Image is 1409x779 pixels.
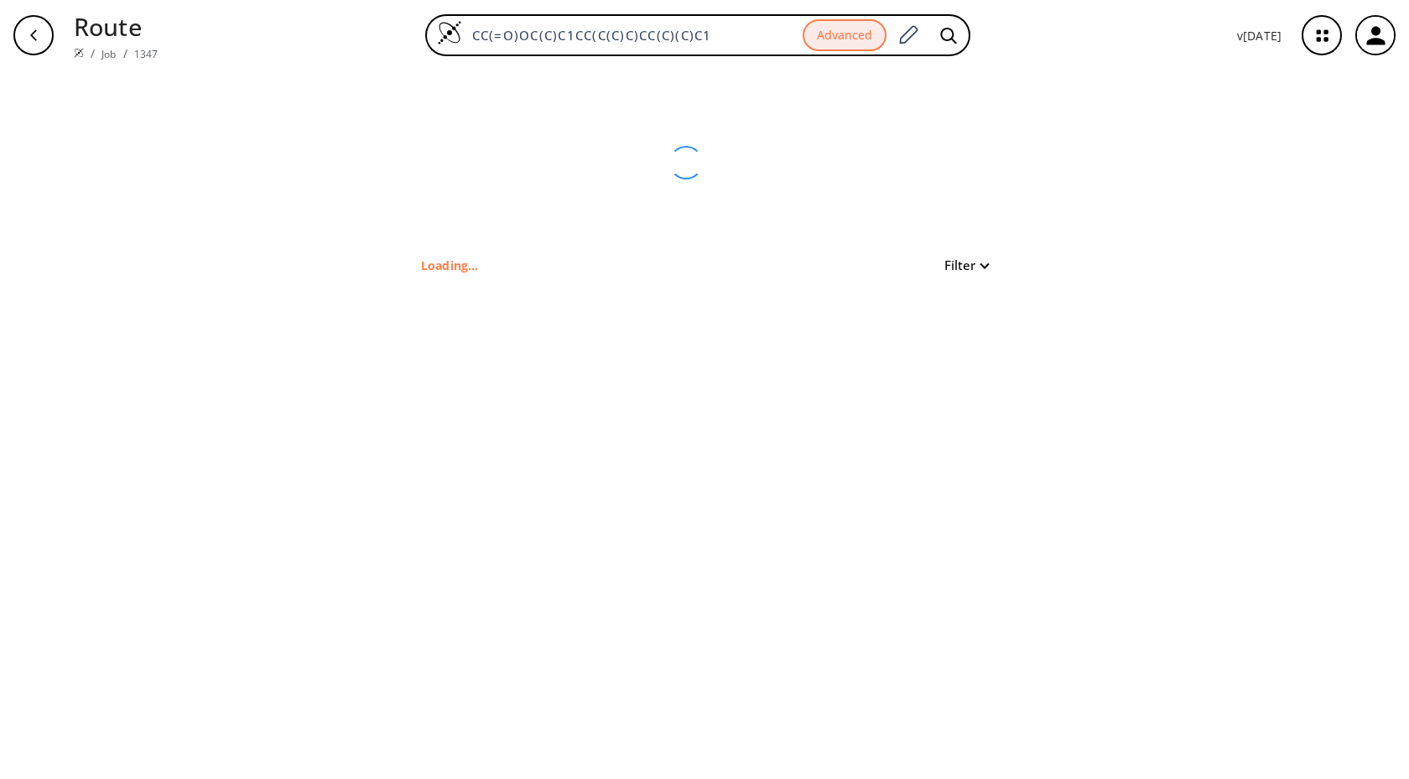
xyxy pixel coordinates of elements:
input: Enter SMILES [462,27,803,44]
p: Route [74,8,158,44]
img: Spaya logo [74,48,84,58]
a: Job [101,47,116,61]
button: Advanced [803,19,886,52]
p: Loading... [421,257,479,274]
button: Filter [934,259,988,272]
img: Logo Spaya [437,20,462,45]
a: 1347 [134,47,159,61]
p: v [DATE] [1237,27,1282,44]
li: / [91,44,95,62]
li: / [123,44,127,62]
